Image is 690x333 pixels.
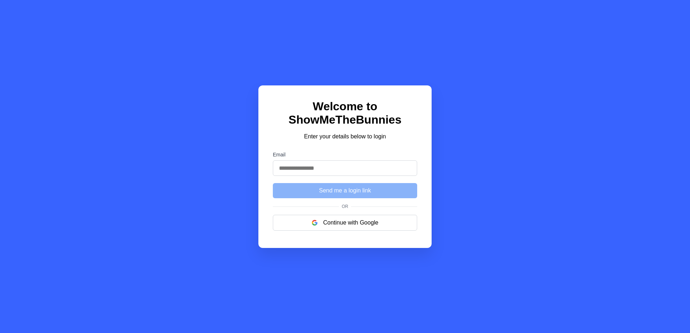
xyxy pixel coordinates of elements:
button: Continue with Google [273,215,417,231]
img: google logo [312,220,318,226]
h1: Welcome to ShowMeTheBunnies [273,100,417,126]
label: Email [273,152,417,157]
span: Or [339,204,351,209]
button: Send me a login link [273,183,417,198]
p: Enter your details below to login [273,132,417,141]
